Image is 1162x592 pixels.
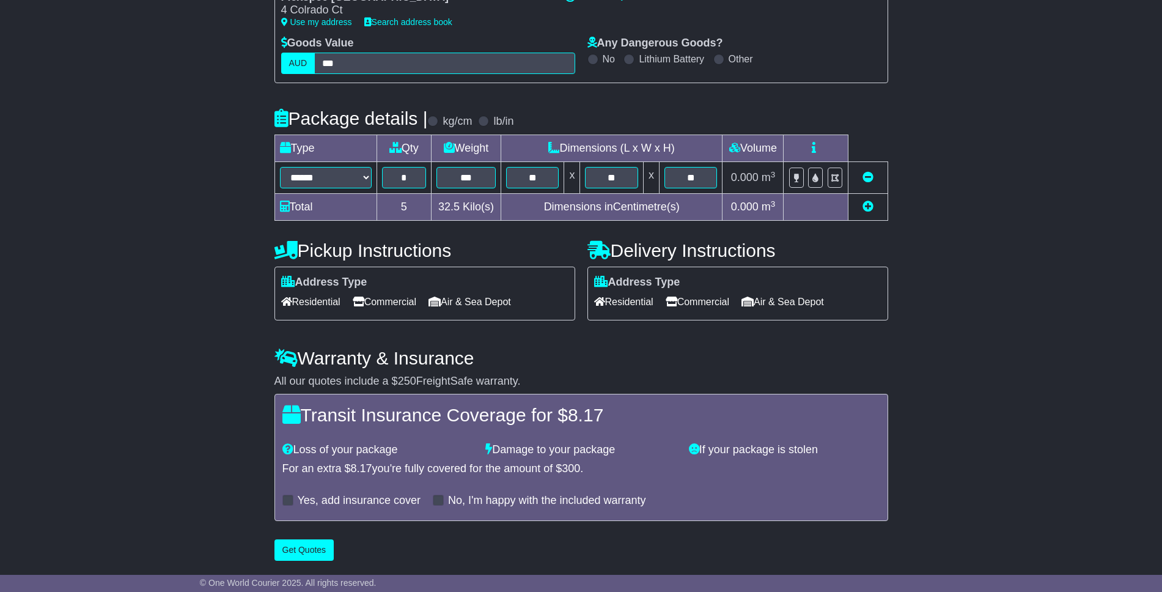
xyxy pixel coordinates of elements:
span: © One World Courier 2025. All rights reserved. [200,578,377,588]
span: m [762,201,776,213]
label: Address Type [281,276,367,289]
label: Address Type [594,276,680,289]
span: m [762,171,776,183]
td: Weight [431,135,501,162]
sup: 3 [771,170,776,179]
label: AUD [281,53,315,74]
div: All our quotes include a $ FreightSafe warranty. [274,375,888,388]
img: tab_domain_overview_orange.svg [35,71,45,81]
img: website_grey.svg [20,32,29,42]
div: 4 Colrado Ct [281,4,553,17]
span: Commercial [666,292,729,311]
td: Volume [723,135,784,162]
img: logo_orange.svg [20,20,29,29]
a: Use my address [281,17,352,27]
label: Lithium Battery [639,53,704,65]
td: x [564,162,580,194]
span: Air & Sea Depot [428,292,511,311]
td: Qty [377,135,431,162]
span: Air & Sea Depot [741,292,824,311]
div: Domain Overview [49,72,109,80]
span: 250 [398,375,416,387]
label: lb/in [493,115,513,128]
td: Kilo(s) [431,194,501,221]
label: Other [729,53,753,65]
div: For an extra $ you're fully covered for the amount of $ . [282,462,880,476]
sup: 3 [771,199,776,209]
label: kg/cm [443,115,472,128]
span: 0.000 [731,201,759,213]
span: Commercial [353,292,416,311]
a: Add new item [862,201,873,213]
td: Type [274,135,377,162]
span: 0.000 [731,171,759,183]
td: Dimensions in Centimetre(s) [501,194,723,221]
td: x [643,162,659,194]
div: Domain: [DOMAIN_NAME] [32,32,134,42]
img: tab_keywords_by_traffic_grey.svg [123,71,133,81]
h4: Transit Insurance Coverage for $ [282,405,880,425]
label: Any Dangerous Goods? [587,37,723,50]
td: Total [274,194,377,221]
h4: Delivery Instructions [587,240,888,261]
label: No [603,53,615,65]
h4: Warranty & Insurance [274,348,888,368]
span: 8.17 [568,405,603,425]
div: Loss of your package [276,443,480,457]
td: 5 [377,194,431,221]
label: Goods Value [281,37,354,50]
span: 300 [562,462,580,475]
h4: Package details | [274,108,428,128]
a: Remove this item [862,171,873,183]
div: Damage to your package [479,443,683,457]
button: Get Quotes [274,539,334,561]
span: Residential [281,292,340,311]
div: v 4.0.24 [34,20,60,29]
h4: Pickup Instructions [274,240,575,261]
span: Residential [594,292,653,311]
span: 32.5 [438,201,460,213]
label: Yes, add insurance cover [298,494,421,508]
td: Dimensions (L x W x H) [501,135,723,162]
div: If your package is stolen [683,443,886,457]
label: No, I'm happy with the included warranty [448,494,646,508]
a: Search address book [364,17,452,27]
span: 8.17 [351,462,372,475]
div: Keywords by Traffic [137,72,202,80]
